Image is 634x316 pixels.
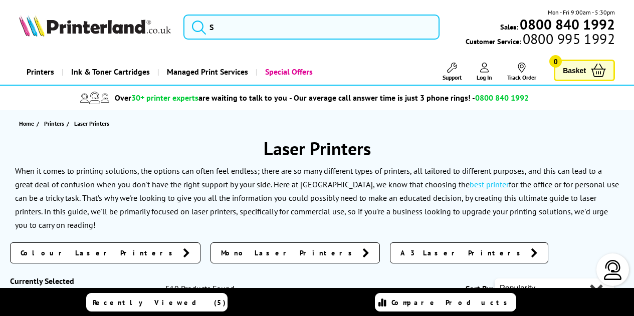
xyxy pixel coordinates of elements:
[221,248,357,258] span: Mono Laser Printers
[477,74,492,81] span: Log In
[74,120,109,127] span: Laser Printers
[443,63,462,81] a: Support
[15,166,619,230] p: When it comes to printing solutions, the options can often feel endless; there are so many differ...
[548,8,615,17] span: Mon - Fri 9:00am - 5:30pm
[563,64,586,77] span: Basket
[375,293,516,311] a: Compare Products
[131,93,198,103] span: 30+ printer experts
[86,293,228,311] a: Recently Viewed (5)
[477,63,492,81] a: Log In
[466,283,493,293] span: Sort By:
[500,22,518,32] span: Sales:
[93,298,226,307] span: Recently Viewed (5)
[549,55,562,68] span: 0
[44,118,67,129] a: Printers
[19,15,171,37] img: Printerland Logo
[466,34,615,46] span: Customer Service:
[521,34,615,44] span: 0800 995 1992
[19,59,62,85] a: Printers
[183,15,440,40] input: S
[115,93,287,103] span: Over are waiting to talk to you
[157,59,256,85] a: Managed Print Services
[475,93,529,103] span: 0800 840 1992
[21,248,178,258] span: Colour Laser Printers
[10,276,155,286] div: Currently Selected
[289,93,529,103] span: - Our average call answer time is just 3 phone rings! -
[520,15,615,34] b: 0800 840 1992
[390,242,548,263] a: A3 Laser Printers
[165,283,235,293] span: 519 Products Found
[470,179,509,189] a: best printer
[256,59,320,85] a: Special Offers
[400,248,526,258] span: A3 Laser Printers
[10,137,624,160] h1: Laser Printers
[518,20,615,29] a: 0800 840 1992
[19,118,37,129] a: Home
[507,63,536,81] a: Track Order
[210,242,380,263] a: Mono Laser Printers
[554,60,615,81] a: Basket 0
[391,298,513,307] span: Compare Products
[62,59,157,85] a: Ink & Toner Cartridges
[10,242,200,263] a: Colour Laser Printers
[44,118,64,129] span: Printers
[19,15,171,39] a: Printerland Logo
[443,74,462,81] span: Support
[71,59,150,85] span: Ink & Toner Cartridges
[603,260,623,280] img: user-headset-light.svg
